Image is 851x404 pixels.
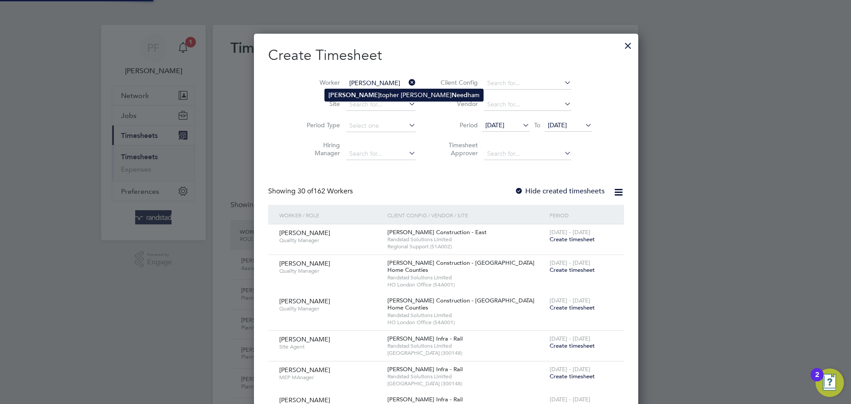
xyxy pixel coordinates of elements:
[387,319,545,326] span: HO London Office (54A001)
[297,187,313,196] span: 30 of
[387,297,535,312] span: [PERSON_NAME] Construction - [GEOGRAPHIC_DATA] Home Counties
[547,205,615,225] div: Period
[346,98,416,111] input: Search for...
[328,91,380,99] b: [PERSON_NAME]
[816,369,844,397] button: Open Resource Center, 2 new notifications
[325,89,483,101] li: topher [PERSON_NAME] ham
[279,343,381,350] span: Site Agent
[387,373,545,380] span: Randstad Solutions Limited
[387,365,463,373] span: [PERSON_NAME] Infra - Rail
[387,312,545,319] span: Randstad Solutions Limited
[438,141,478,157] label: Timesheet Approver
[387,236,545,243] span: Randstad Solutions Limited
[279,229,330,237] span: [PERSON_NAME]
[550,235,595,243] span: Create timesheet
[484,77,571,90] input: Search for...
[484,98,571,111] input: Search for...
[550,228,590,236] span: [DATE] - [DATE]
[550,342,595,349] span: Create timesheet
[279,267,381,275] span: Quality Manager
[548,121,567,129] span: [DATE]
[550,396,590,403] span: [DATE] - [DATE]
[485,121,504,129] span: [DATE]
[385,205,547,225] div: Client Config / Vendor / Site
[346,120,416,132] input: Select one
[297,187,353,196] span: 162 Workers
[346,77,416,90] input: Search for...
[387,274,545,281] span: Randstad Solutions Limited
[550,266,595,274] span: Create timesheet
[279,297,330,305] span: [PERSON_NAME]
[300,100,340,108] label: Site
[346,148,416,160] input: Search for...
[387,228,487,236] span: [PERSON_NAME] Construction - East
[300,78,340,86] label: Worker
[268,46,624,65] h2: Create Timesheet
[484,148,571,160] input: Search for...
[452,91,468,99] b: Need
[268,187,355,196] div: Showing
[550,259,590,267] span: [DATE] - [DATE]
[300,121,340,129] label: Period Type
[300,141,340,157] label: Hiring Manager
[279,305,381,312] span: Quality Manager
[279,366,330,374] span: [PERSON_NAME]
[550,304,595,311] span: Create timesheet
[387,281,545,288] span: HO London Office (54A001)
[279,374,381,381] span: MEP MAnager
[277,205,385,225] div: Worker / Role
[387,243,545,250] span: Regional Support (51A002)
[550,373,595,380] span: Create timesheet
[387,349,545,357] span: [GEOGRAPHIC_DATA] (300148)
[438,78,478,86] label: Client Config
[815,375,819,386] div: 2
[279,237,381,244] span: Quality Manager
[387,396,463,403] span: [PERSON_NAME] Infra - Rail
[387,380,545,387] span: [GEOGRAPHIC_DATA] (300148)
[387,259,535,274] span: [PERSON_NAME] Construction - [GEOGRAPHIC_DATA] Home Counties
[438,100,478,108] label: Vendor
[438,121,478,129] label: Period
[387,335,463,342] span: [PERSON_NAME] Infra - Rail
[550,297,590,304] span: [DATE] - [DATE]
[279,396,330,404] span: [PERSON_NAME]
[531,119,543,131] span: To
[279,259,330,267] span: [PERSON_NAME]
[550,365,590,373] span: [DATE] - [DATE]
[387,342,545,349] span: Randstad Solutions Limited
[515,187,605,196] label: Hide created timesheets
[550,335,590,342] span: [DATE] - [DATE]
[279,335,330,343] span: [PERSON_NAME]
